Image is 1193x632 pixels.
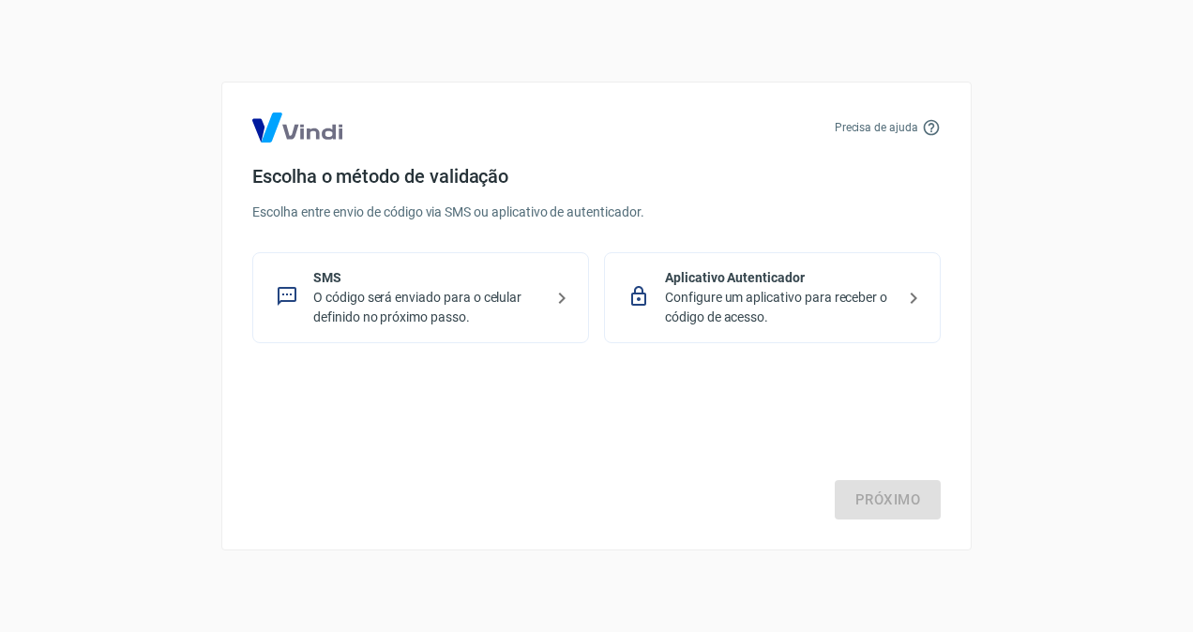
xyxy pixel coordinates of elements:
[835,119,918,136] p: Precisa de ajuda
[252,165,941,188] h4: Escolha o método de validação
[252,113,342,143] img: Logo Vind
[252,252,589,343] div: SMSO código será enviado para o celular definido no próximo passo.
[665,268,895,288] p: Aplicativo Autenticador
[313,288,543,327] p: O código será enviado para o celular definido no próximo passo.
[665,288,895,327] p: Configure um aplicativo para receber o código de acesso.
[604,252,941,343] div: Aplicativo AutenticadorConfigure um aplicativo para receber o código de acesso.
[252,203,941,222] p: Escolha entre envio de código via SMS ou aplicativo de autenticador.
[313,268,543,288] p: SMS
